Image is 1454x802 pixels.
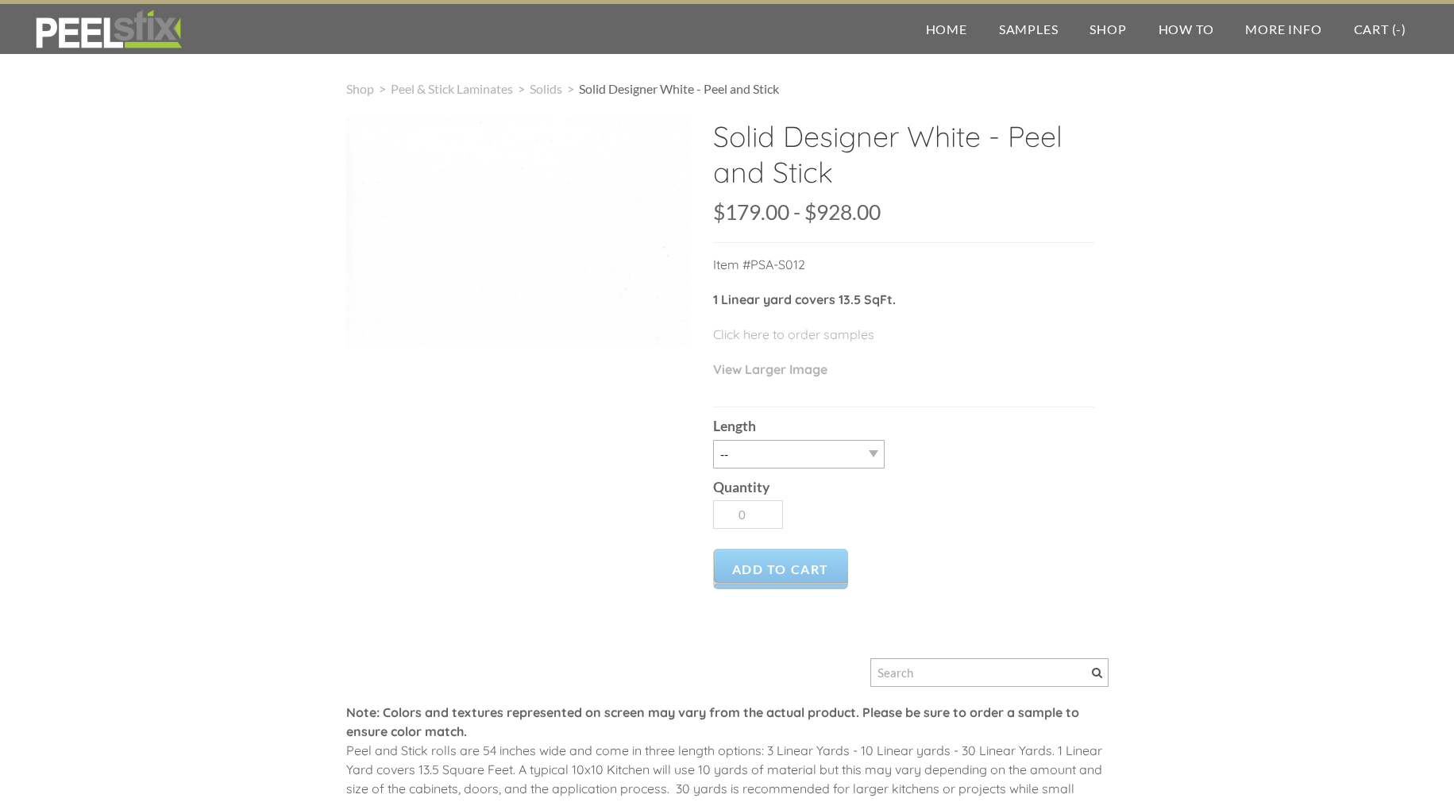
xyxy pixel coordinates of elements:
[1396,21,1402,37] span: -
[713,118,1094,202] h2: Solid Designer White - Peel and Stick
[713,199,881,225] span: $179.00 - $928.00
[713,549,849,589] a: Add to Cart
[374,81,391,96] span: >
[713,479,769,495] b: Quantity
[1229,4,1337,54] a: More Info
[983,4,1074,54] a: Samples
[391,81,513,96] a: Peel & Stick Laminates
[32,10,185,49] img: REFACE SUPPLIES
[530,81,562,96] a: Solids
[1143,4,1230,54] a: How To
[1338,4,1422,54] a: Cart (-)
[713,291,896,307] strong: 1 Linear yard covers 13.5 SqFt.
[1092,668,1102,678] span: Search
[513,81,530,96] span: >
[346,704,1079,739] font: Note: Colors and textures represented on screen may vary from the actual product. Please be sure ...
[910,4,983,54] a: Home
[713,326,874,342] a: Click here to order samples
[579,81,779,96] span: Solid Designer White - Peel and Stick
[346,81,374,96] a: Shop
[713,361,827,377] a: View Larger Image
[1074,4,1142,54] a: Shop
[713,418,756,434] b: Length
[713,255,1094,290] p: Item #PSA-S012
[870,658,1109,687] input: Search
[562,81,579,96] span: >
